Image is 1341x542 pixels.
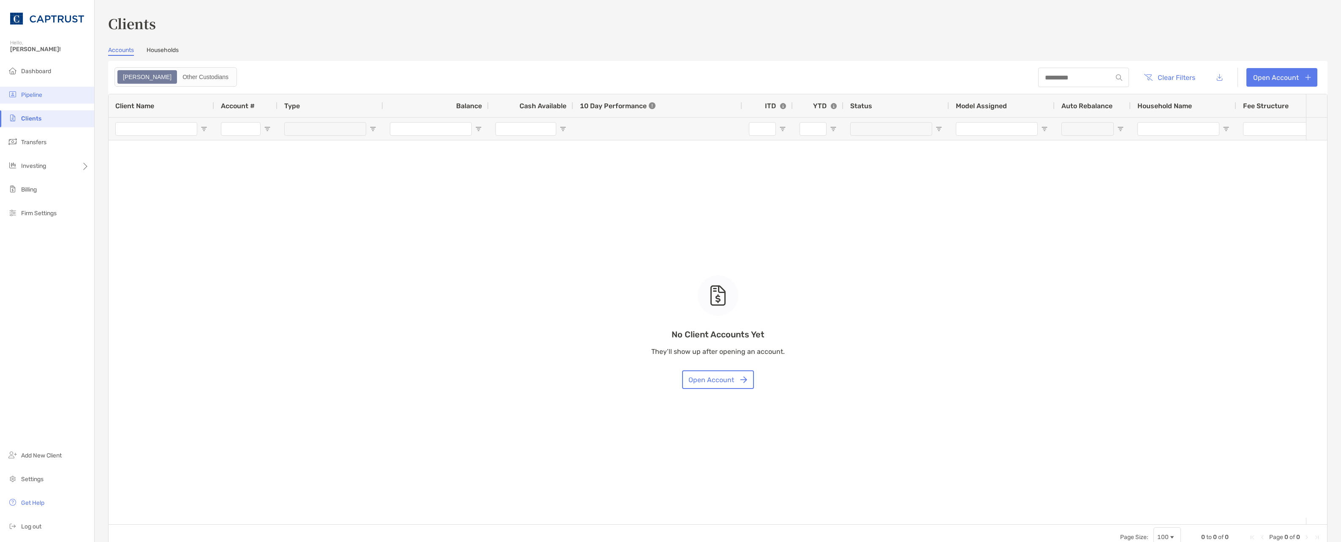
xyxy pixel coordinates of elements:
a: Accounts [108,47,134,56]
img: logout icon [8,521,18,531]
span: Transfers [21,139,46,146]
img: pipeline icon [8,89,18,99]
span: 0 [1213,534,1217,541]
img: empty state icon [710,285,726,306]
img: settings icon [8,474,18,484]
a: Households [147,47,179,56]
span: to [1206,534,1212,541]
span: of [1289,534,1295,541]
span: Investing [21,162,46,170]
div: Next Page [1303,534,1310,541]
span: Add New Client [21,452,62,459]
span: Pipeline [21,91,42,99]
span: Firm Settings [21,210,57,217]
img: clients icon [8,113,18,123]
div: First Page [1249,534,1256,541]
span: Clients [21,115,41,122]
p: No Client Accounts Yet [651,329,785,340]
div: Previous Page [1259,534,1266,541]
div: 100 [1157,534,1169,541]
h3: Clients [108,14,1327,33]
div: segmented control [114,67,237,87]
span: Dashboard [21,68,51,75]
span: 0 [1284,534,1288,541]
a: Open Account [1246,68,1317,87]
span: of [1218,534,1224,541]
span: Log out [21,523,41,530]
img: get-help icon [8,497,18,507]
img: dashboard icon [8,66,18,76]
button: Open Account [682,370,754,389]
span: Settings [21,476,44,483]
img: add_new_client icon [8,450,18,460]
div: Page Size: [1120,534,1148,541]
img: button icon [740,376,747,383]
img: firm-settings icon [8,208,18,218]
div: Other Custodians [178,71,233,83]
span: [PERSON_NAME]! [10,46,89,53]
div: Last Page [1314,534,1320,541]
span: Billing [21,186,37,193]
span: 0 [1296,534,1300,541]
span: Get Help [21,499,44,506]
p: They’ll show up after opening an account. [651,346,785,357]
button: Clear Filters [1137,68,1202,87]
span: 0 [1201,534,1205,541]
span: 0 [1225,534,1229,541]
img: input icon [1116,74,1122,81]
img: investing icon [8,160,18,170]
span: Page [1269,534,1283,541]
img: billing icon [8,184,18,194]
img: CAPTRUST Logo [10,3,84,34]
div: Zoe [118,71,176,83]
img: transfers icon [8,137,18,147]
